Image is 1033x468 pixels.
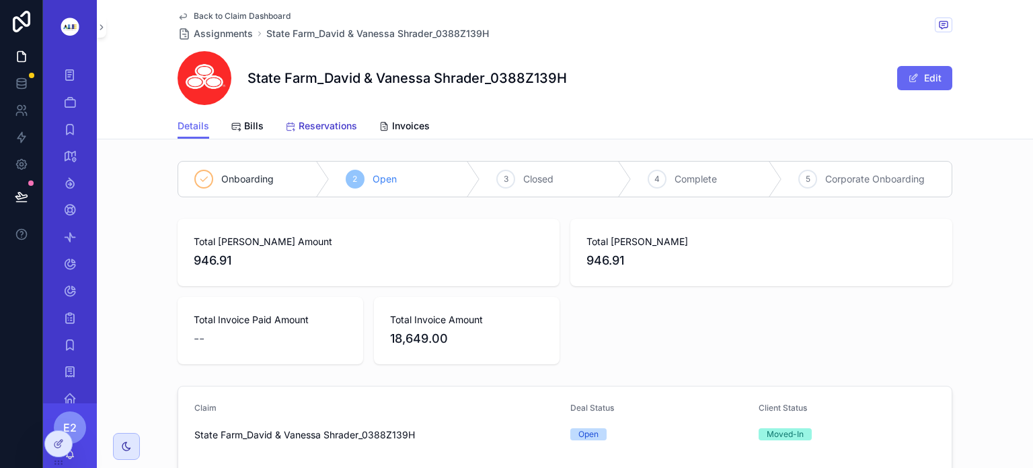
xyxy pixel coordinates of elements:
[897,66,952,90] button: Edit
[178,114,209,139] a: Details
[352,174,357,185] span: 2
[231,114,264,141] a: Bills
[178,119,209,133] span: Details
[299,119,357,133] span: Reservations
[221,172,274,186] span: Onboarding
[194,428,560,442] span: State Farm_David & Vanessa Shrader_0388Z139H
[194,11,291,22] span: Back to Claim Dashboard
[675,172,717,186] span: Complete
[586,235,936,248] span: Total [PERSON_NAME]
[51,18,89,37] img: App logo
[806,174,810,185] span: 5
[586,251,936,270] span: 946.91
[392,119,430,133] span: Invoices
[825,172,925,186] span: Corporate Onboarding
[178,27,253,40] a: Assignments
[194,403,217,413] span: Claim
[43,54,97,403] div: scrollable content
[570,403,614,413] span: Deal Status
[379,114,430,141] a: Invoices
[654,174,660,185] span: 4
[373,172,397,186] span: Open
[194,329,204,348] span: --
[194,235,543,248] span: Total [PERSON_NAME] Amount
[285,114,357,141] a: Reservations
[390,313,543,327] span: Total Invoice Amount
[266,27,489,40] a: State Farm_David & Vanessa Shrader_0388Z139H
[578,428,599,440] div: Open
[194,27,253,40] span: Assignments
[504,174,508,185] span: 3
[178,11,291,22] a: Back to Claim Dashboard
[759,403,807,413] span: Client Status
[247,69,567,88] h1: State Farm_David & Vanessa Shrader_0388Z139H
[767,428,804,440] div: Moved-In
[523,172,553,186] span: Closed
[63,420,77,436] span: E2
[194,313,347,327] span: Total Invoice Paid Amount
[244,119,264,133] span: Bills
[390,329,543,348] span: 18,649.00
[194,251,543,270] span: 946.91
